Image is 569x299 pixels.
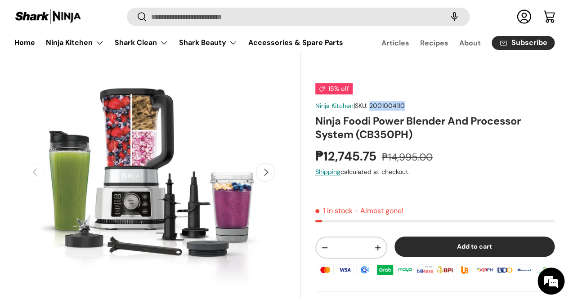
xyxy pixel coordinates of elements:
img: metrobank [515,263,534,277]
a: Articles [381,34,409,52]
summary: Shark Beauty [174,34,243,52]
button: Add to cart [394,237,555,257]
a: Subscribe [492,36,555,50]
nav: Primary [14,34,343,52]
h1: Ninja Foodi Power Blender And Processor System (CB350PH) [315,114,555,142]
img: Shark Ninja Philippines [14,8,82,26]
img: master [315,263,335,277]
img: landbank [535,263,555,277]
img: bdo [495,263,515,277]
strong: ₱12,745.75 [315,148,379,165]
a: Accessories & Spare Parts [248,34,343,51]
summary: Ninja Kitchen [40,34,109,52]
img: gcash [355,263,375,277]
a: Shipping [315,168,341,176]
a: Ninja Kitchen [315,102,354,110]
span: 2001004110 [369,102,405,110]
a: Home [14,34,35,51]
a: About [459,34,481,52]
a: Recipes [420,34,448,52]
span: Subscribe [511,40,547,47]
span: 15% off [315,83,353,94]
img: qrph [475,263,495,277]
img: bpi [435,263,455,277]
s: ₱14,995.00 [382,151,433,164]
img: visa [335,263,355,277]
nav: Secondary [360,34,555,52]
img: billease [415,263,435,277]
img: grabpay [375,263,395,277]
img: ubp [455,263,475,277]
summary: Shark Clean [109,34,174,52]
speech-search-button: Search by voice [440,7,469,27]
p: - Almost gone! [354,206,403,216]
span: SKU: [355,102,367,110]
div: calculated at checkout. [315,168,555,177]
span: 1 in stock [315,206,353,216]
img: maya [395,263,415,277]
span: | [354,102,405,110]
